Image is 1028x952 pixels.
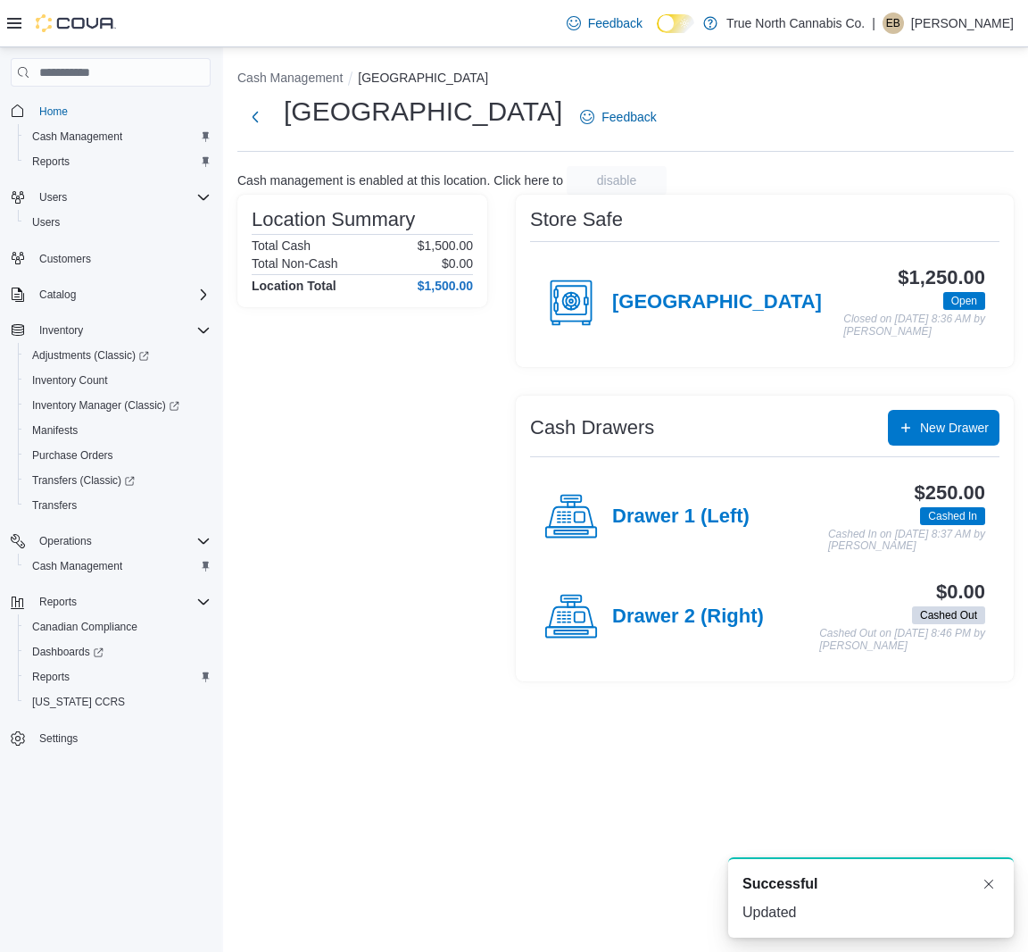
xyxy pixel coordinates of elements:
button: Operations [4,529,218,554]
span: Users [32,215,60,230]
a: Dashboards [25,641,111,663]
button: Purchase Orders [18,443,218,468]
span: Feedback [588,14,642,32]
button: Cash Management [237,71,343,85]
button: Catalog [32,284,83,305]
span: Transfers (Classic) [32,473,135,488]
span: Manifests [32,423,78,438]
p: | [872,13,875,34]
span: Inventory Count [25,370,211,391]
span: Cashed Out [920,607,977,623]
button: Reports [18,149,218,174]
span: Customers [39,252,91,266]
p: Cashed In on [DATE] 8:37 AM by [PERSON_NAME] [828,529,985,553]
span: Customers [32,247,211,270]
span: Users [25,212,211,233]
span: Feedback [601,108,656,126]
span: Adjustments (Classic) [25,345,211,366]
span: Operations [32,530,211,552]
button: New Drawer [888,410,999,446]
span: [US_STATE] CCRS [32,695,125,709]
a: Feedback [560,5,650,41]
a: Reports [25,151,77,172]
h4: $1,500.00 [418,279,473,293]
p: $1,500.00 [418,238,473,253]
button: Cash Management [18,554,218,579]
button: Next [237,99,273,135]
a: Customers [32,248,98,270]
a: Home [32,101,75,122]
button: Users [32,187,74,208]
p: True North Cannabis Co. [726,13,865,34]
button: Inventory [32,320,90,341]
span: Home [32,99,211,121]
button: Users [18,210,218,235]
div: Notification [742,873,999,895]
span: New Drawer [920,419,989,437]
a: Settings [32,728,85,749]
img: Cova [36,14,116,32]
a: Cash Management [25,126,129,147]
span: Home [39,104,68,119]
span: Open [951,293,977,309]
button: Cash Management [18,124,218,149]
p: Cashed Out on [DATE] 8:46 PM by [PERSON_NAME] [819,628,985,652]
a: Purchase Orders [25,445,120,466]
span: Manifests [25,420,211,441]
span: Operations [39,534,92,548]
button: [US_STATE] CCRS [18,689,218,714]
a: Transfers [25,495,84,516]
a: Reports [25,666,77,688]
span: Reports [39,595,77,609]
button: Catalog [4,282,218,307]
h4: Drawer 2 (Right) [612,605,764,629]
a: Inventory Manager (Classic) [25,395,187,416]
span: Washington CCRS [25,691,211,713]
span: Catalog [39,288,76,302]
a: Canadian Compliance [25,616,145,638]
a: [US_STATE] CCRS [25,691,132,713]
h3: Store Safe [530,209,623,230]
button: Canadian Compliance [18,614,218,639]
h6: Total Non-Cash [252,256,338,271]
span: Settings [32,727,211,749]
h6: Total Cash [252,238,311,253]
span: Inventory [39,323,83,338]
span: Dashboards [32,645,104,659]
div: Elizabeth Brooks [883,13,904,34]
button: Reports [18,664,218,689]
button: Reports [4,589,218,614]
button: Operations [32,530,99,552]
button: disable [567,166,667,195]
button: [GEOGRAPHIC_DATA] [358,71,488,85]
span: Successful [742,873,817,895]
span: Inventory [32,320,211,341]
h3: Location Summary [252,209,415,230]
span: Adjustments (Classic) [32,348,149,363]
p: Closed on [DATE] 8:36 AM by [PERSON_NAME] [843,313,985,338]
a: Users [25,212,67,233]
span: Settings [39,731,78,746]
a: Adjustments (Classic) [25,345,156,366]
input: Dark Mode [657,14,694,33]
span: Purchase Orders [32,448,113,463]
span: Open [943,292,985,310]
span: Transfers (Classic) [25,470,211,491]
span: Dashboards [25,641,211,663]
span: Catalog [32,284,211,305]
h3: $250.00 [915,482,985,504]
nav: An example of EuiBreadcrumbs [237,69,1014,90]
button: Inventory Count [18,368,218,393]
span: Canadian Compliance [25,616,211,638]
h3: $1,250.00 [898,267,985,288]
button: Settings [4,725,218,751]
nav: Complex example [11,90,211,798]
a: Transfers (Classic) [18,468,218,493]
span: Dark Mode [657,33,658,34]
h4: Drawer 1 (Left) [612,505,750,529]
span: Inventory Count [32,373,108,388]
span: Reports [32,591,211,613]
a: Inventory Manager (Classic) [18,393,218,418]
span: EB [886,13,900,34]
h1: [GEOGRAPHIC_DATA] [284,94,562,129]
